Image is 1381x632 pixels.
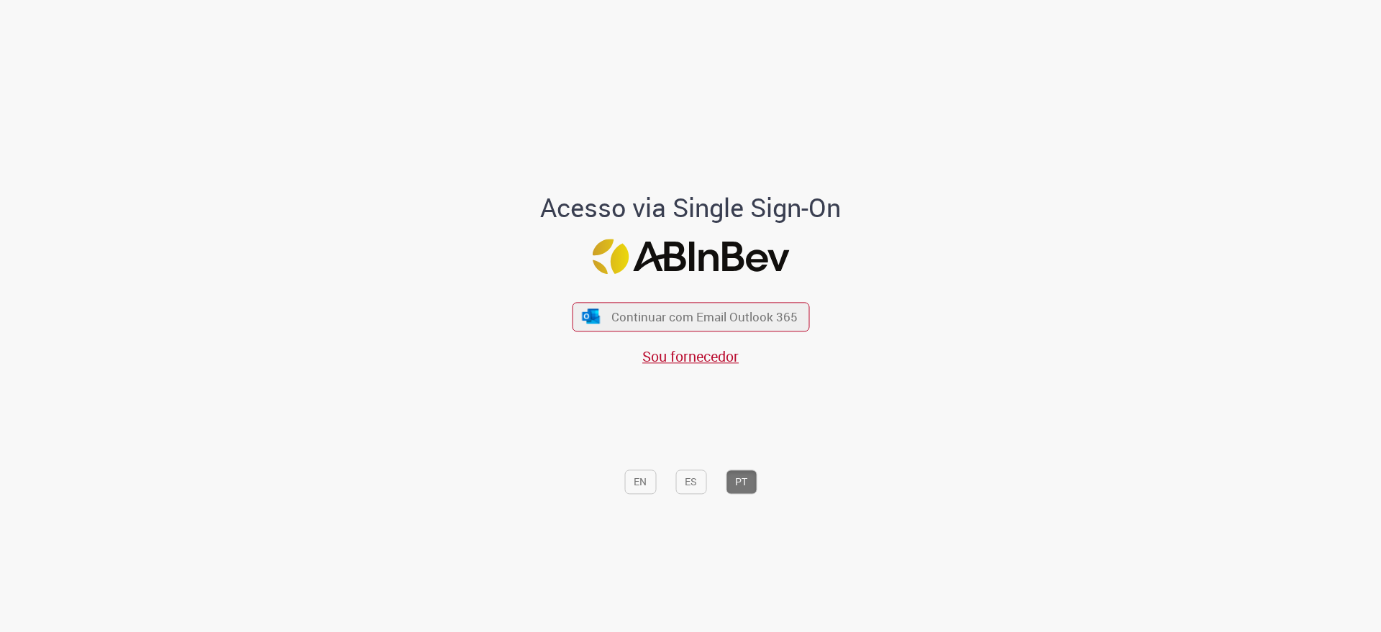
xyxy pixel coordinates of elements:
button: ES [675,470,706,494]
h1: Acesso via Single Sign-On [491,193,890,222]
button: ícone Azure/Microsoft 360 Continuar com Email Outlook 365 [572,302,809,331]
img: Logo ABInBev [592,239,789,274]
img: ícone Azure/Microsoft 360 [581,309,601,324]
button: EN [624,470,656,494]
a: Sou fornecedor [642,347,739,366]
button: PT [726,470,757,494]
span: Continuar com Email Outlook 365 [611,308,798,325]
